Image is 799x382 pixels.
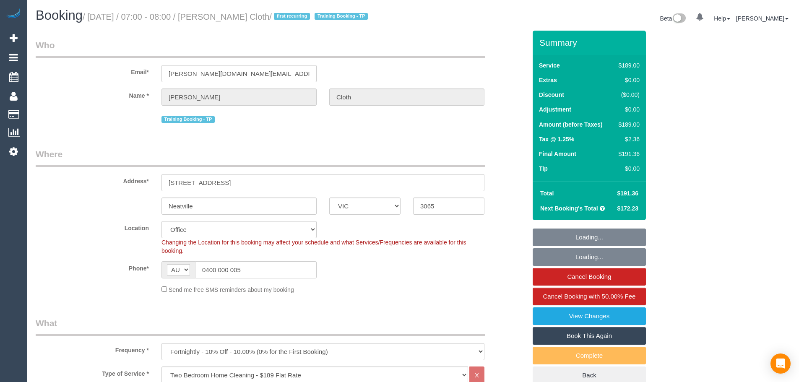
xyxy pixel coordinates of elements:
label: Name * [29,88,155,100]
input: First Name* [161,88,317,106]
div: $0.00 [615,105,640,114]
label: Tax @ 1.25% [539,135,574,143]
legend: Who [36,39,485,58]
input: Suburb* [161,197,317,215]
span: first recurring [274,13,310,20]
label: Service [539,61,560,70]
span: $172.23 [617,205,638,212]
label: Email* [29,65,155,76]
div: $2.36 [615,135,640,143]
label: Tip [539,164,548,173]
label: Final Amount [539,150,576,158]
a: View Changes [533,307,646,325]
label: Address* [29,174,155,185]
span: Training Booking - TP [161,116,215,123]
label: Frequency * [29,343,155,354]
strong: Next Booking's Total [540,205,598,212]
div: ($0.00) [615,91,640,99]
small: / [DATE] / 07:00 - 08:00 / [PERSON_NAME] Cloth [83,12,370,21]
div: Open Intercom Messenger [770,353,791,374]
a: Cancel Booking [533,268,646,286]
a: Help [714,15,730,22]
a: Book This Again [533,327,646,345]
div: $0.00 [615,164,640,173]
span: Send me free SMS reminders about my booking [169,286,294,293]
span: Changing the Location for this booking may affect your schedule and what Services/Frequencies are... [161,239,466,254]
label: Extras [539,76,557,84]
a: Cancel Booking with 50.00% Fee [533,288,646,305]
div: $189.00 [615,120,640,129]
span: Booking [36,8,83,23]
span: $191.36 [617,190,638,197]
span: Cancel Booking with 50.00% Fee [543,293,636,300]
legend: What [36,317,485,336]
input: Post Code* [413,197,484,215]
span: / [269,12,370,21]
div: $189.00 [615,61,640,70]
label: Discount [539,91,564,99]
label: Phone* [29,261,155,273]
strong: Total [540,190,554,197]
label: Location [29,221,155,232]
img: New interface [672,13,686,24]
label: Amount (before Taxes) [539,120,602,129]
div: $0.00 [615,76,640,84]
label: Adjustment [539,105,571,114]
a: [PERSON_NAME] [736,15,789,22]
input: Phone* [195,261,317,278]
img: Automaid Logo [5,8,22,20]
h3: Summary [539,38,642,47]
div: $191.36 [615,150,640,158]
input: Email* [161,65,317,82]
legend: Where [36,148,485,167]
label: Type of Service * [29,366,155,378]
a: Beta [660,15,686,22]
span: Training Booking - TP [315,13,368,20]
input: Last Name* [329,88,484,106]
